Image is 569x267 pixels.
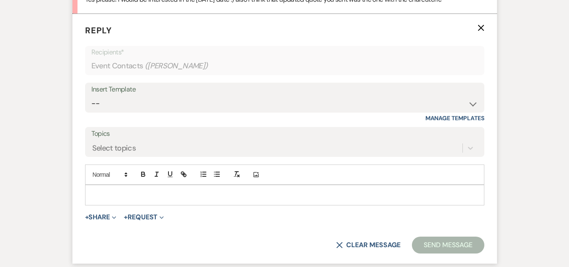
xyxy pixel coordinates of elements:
[412,237,484,254] button: Send Message
[92,143,136,154] div: Select topics
[336,242,400,248] button: Clear message
[124,214,164,221] button: Request
[91,47,478,58] p: Recipients*
[425,114,484,122] a: Manage Templates
[85,214,89,221] span: +
[145,60,208,72] span: ( [PERSON_NAME] )
[91,84,478,96] div: Insert Template
[124,214,128,221] span: +
[85,214,117,221] button: Share
[91,128,478,140] label: Topics
[85,25,112,36] span: Reply
[91,58,478,74] div: Event Contacts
